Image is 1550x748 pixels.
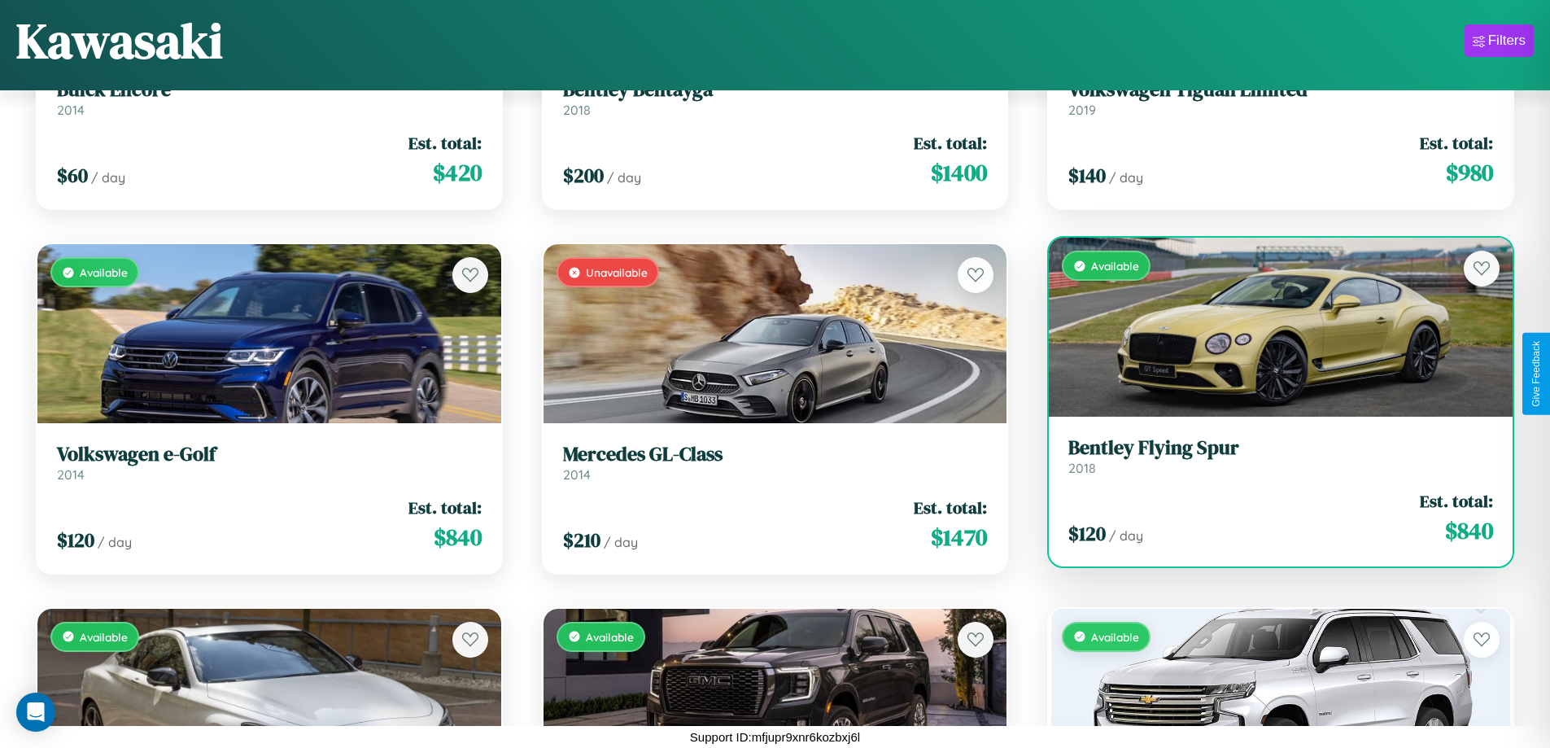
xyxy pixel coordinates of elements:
span: $ 840 [1445,514,1493,547]
h1: Kawasaki [16,7,223,74]
span: $ 420 [433,156,482,189]
span: / day [1109,169,1143,186]
a: Mercedes GL-Class2014 [563,443,988,483]
span: $ 1400 [931,156,987,189]
span: Available [1091,259,1139,273]
span: Available [80,265,128,279]
div: Open Intercom Messenger [16,693,55,732]
a: Bentley Bentayga2018 [563,78,988,118]
a: Buick Encore2014 [57,78,482,118]
span: $ 120 [1068,520,1106,547]
div: Filters [1488,33,1526,49]
span: $ 840 [434,521,482,553]
span: Unavailable [586,265,648,279]
span: $ 200 [563,162,604,189]
button: Filters [1465,24,1534,57]
span: Available [80,630,128,644]
p: Support ID: mfjupr9xnr6kozbxj6l [690,726,860,748]
span: Est. total: [914,496,987,519]
a: Volkswagen e-Golf2014 [57,443,482,483]
span: 2019 [1068,102,1096,118]
h3: Bentley Flying Spur [1068,436,1493,460]
div: Give Feedback [1530,341,1542,407]
span: Est. total: [1420,489,1493,513]
span: Est. total: [408,131,482,155]
span: $ 210 [563,527,600,553]
a: Bentley Flying Spur2018 [1068,436,1493,476]
a: Volkswagen Tiguan Limited2019 [1068,78,1493,118]
span: / day [607,169,641,186]
span: $ 980 [1446,156,1493,189]
span: Est. total: [914,131,987,155]
span: 2014 [57,466,85,483]
span: 2018 [563,102,591,118]
span: 2014 [563,466,591,483]
span: Est. total: [408,496,482,519]
span: 2014 [57,102,85,118]
h3: Volkswagen e-Golf [57,443,482,466]
span: $ 1470 [931,521,987,553]
span: / day [604,534,638,550]
span: Available [586,630,634,644]
span: / day [1109,527,1143,544]
h3: Mercedes GL-Class [563,443,988,466]
h3: Bentley Bentayga [563,78,988,102]
span: $ 120 [57,527,94,553]
span: $ 60 [57,162,88,189]
span: Available [1091,630,1139,644]
span: Est. total: [1420,131,1493,155]
h3: Volkswagen Tiguan Limited [1068,78,1493,102]
span: / day [91,169,125,186]
span: / day [98,534,132,550]
span: 2018 [1068,460,1096,476]
h3: Buick Encore [57,78,482,102]
span: $ 140 [1068,162,1106,189]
